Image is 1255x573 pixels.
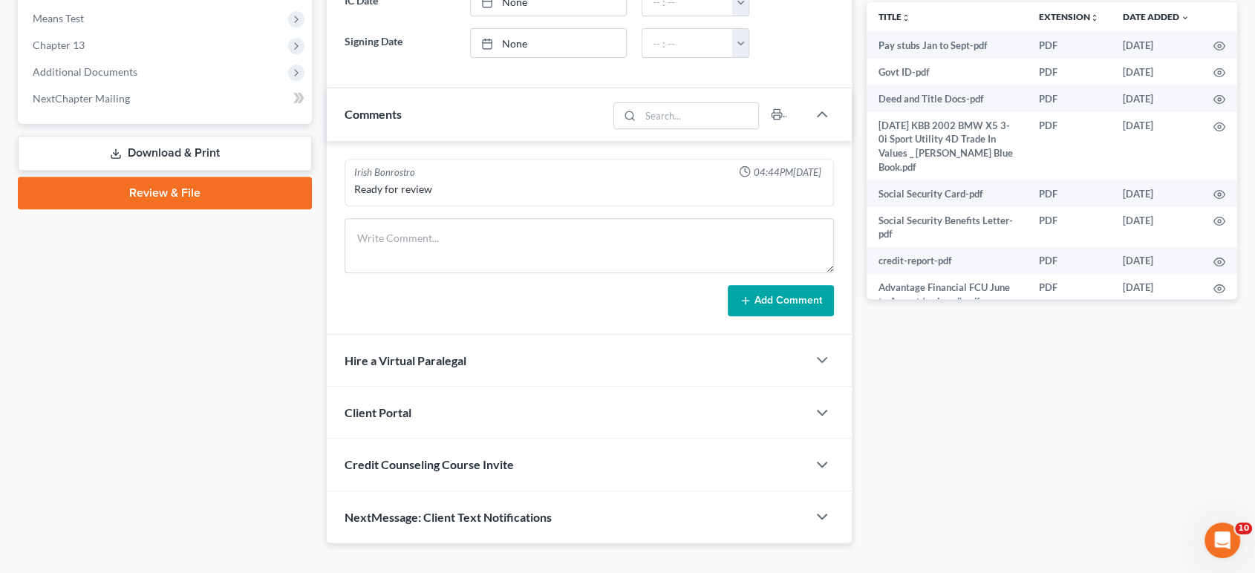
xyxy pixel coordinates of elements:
input: -- : -- [642,29,732,57]
span: 04:44PM[DATE] [754,166,821,180]
span: Client Portal [345,405,411,419]
div: Operator says… [12,113,285,227]
div: Ready for review [354,182,824,197]
td: [DATE] [1111,59,1202,85]
div: Amendments [46,379,284,419]
td: Deed and Title Docs-pdf [867,85,1027,112]
label: Signing Date [337,28,463,58]
td: PDF [1027,180,1111,207]
input: Search... [640,103,758,128]
b: A few hours [36,203,106,215]
td: Social Security Benefits Letter-pdf [867,207,1027,248]
div: You’ll get replies here and in your email: ✉️ [24,122,232,180]
span: Means Test [33,12,84,24]
div: How do I link my account so I get PACER notifications? [65,63,273,92]
td: PDF [1027,275,1111,315]
td: PDF [1027,247,1111,274]
div: You’ll get replies here and in your email:✉️[EMAIL_ADDRESS][DOMAIN_NAME]Our usual reply time🕒A fe... [12,113,244,226]
div: Irish Bonrostro [354,166,415,180]
i: unfold_more [1090,13,1099,22]
a: None [471,29,626,57]
h1: Operator [72,7,125,19]
button: Send a message… [255,454,278,477]
a: Titleunfold_more [878,11,910,22]
img: Profile image for Operator [42,8,66,32]
div: In the meantime, these articles might help: [24,261,232,289]
td: Social Security Card-pdf [867,180,1027,207]
td: Pay stubs Jan to Sept-pdf [867,32,1027,59]
span: Hire a Virtual Paralegal [345,353,466,367]
strong: Attorney Profiles [61,353,160,365]
i: unfold_more [902,13,910,22]
td: PDF [1027,59,1111,85]
img: Profile image for Operator [12,425,36,448]
span: Chapter 13 [33,39,85,51]
span: Credit Counseling Course Invite [345,457,514,471]
div: Operator says… [12,252,285,300]
td: PDF [1027,32,1111,59]
a: NextChapter Mailing [21,85,312,112]
iframe: Intercom live chat [1205,523,1240,558]
td: [DATE] KBB 2002 BMW X5 3-0i Sport Utility 4D Trade In Values _ [PERSON_NAME] Blue Book.pdf [867,112,1027,180]
td: PDF [1027,112,1111,180]
a: More in the Help Center [46,419,284,455]
button: Start recording [94,459,106,471]
div: How do I link my account so I get PACER notifications? [53,54,285,101]
td: Advantage Financial FCU June to August (reduced)-pdf [867,275,1027,315]
a: Date Added expand_more [1123,11,1190,22]
button: go back [10,6,38,34]
i: expand_more [1181,13,1190,22]
div: Christa says… [12,54,285,113]
strong: All Cases View [61,314,146,326]
div: Operator says… [12,300,285,474]
td: Govt ID-pdf [867,59,1027,85]
td: credit-report-pdf [867,247,1027,274]
button: Upload attachment [23,459,35,471]
strong: Amendments [61,393,138,405]
div: Our usual reply time 🕒 [24,188,232,217]
td: [DATE] [1111,247,1202,274]
div: All Cases View [46,301,284,340]
span: 10 [1235,523,1252,534]
button: Gif picker [71,459,82,471]
span: NextMessage: Client Text Notifications [345,510,552,524]
div: Attorney Profiles [46,340,284,379]
span: Comments [345,107,402,121]
b: [EMAIL_ADDRESS][DOMAIN_NAME] [24,151,142,178]
a: Extensionunfold_more [1039,11,1099,22]
a: Review & File [18,177,312,209]
button: Home [232,6,261,34]
p: The team can also help [72,19,185,33]
div: In the meantime, these articles might help: [12,252,244,298]
td: [DATE] [1111,112,1202,180]
td: [DATE] [1111,32,1202,59]
span: Additional Documents [33,65,137,78]
td: [DATE] [1111,207,1202,248]
div: New messages divider [12,239,285,240]
td: [DATE] [1111,85,1202,112]
textarea: Message… [13,428,284,454]
td: [DATE] [1111,180,1202,207]
button: Add Comment [728,285,834,316]
td: PDF [1027,85,1111,112]
span: NextChapter Mailing [33,92,130,105]
a: Download & Print [18,136,312,171]
td: [DATE] [1111,275,1202,315]
td: PDF [1027,207,1111,248]
button: Emoji picker [47,459,59,471]
div: Close [261,6,287,33]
